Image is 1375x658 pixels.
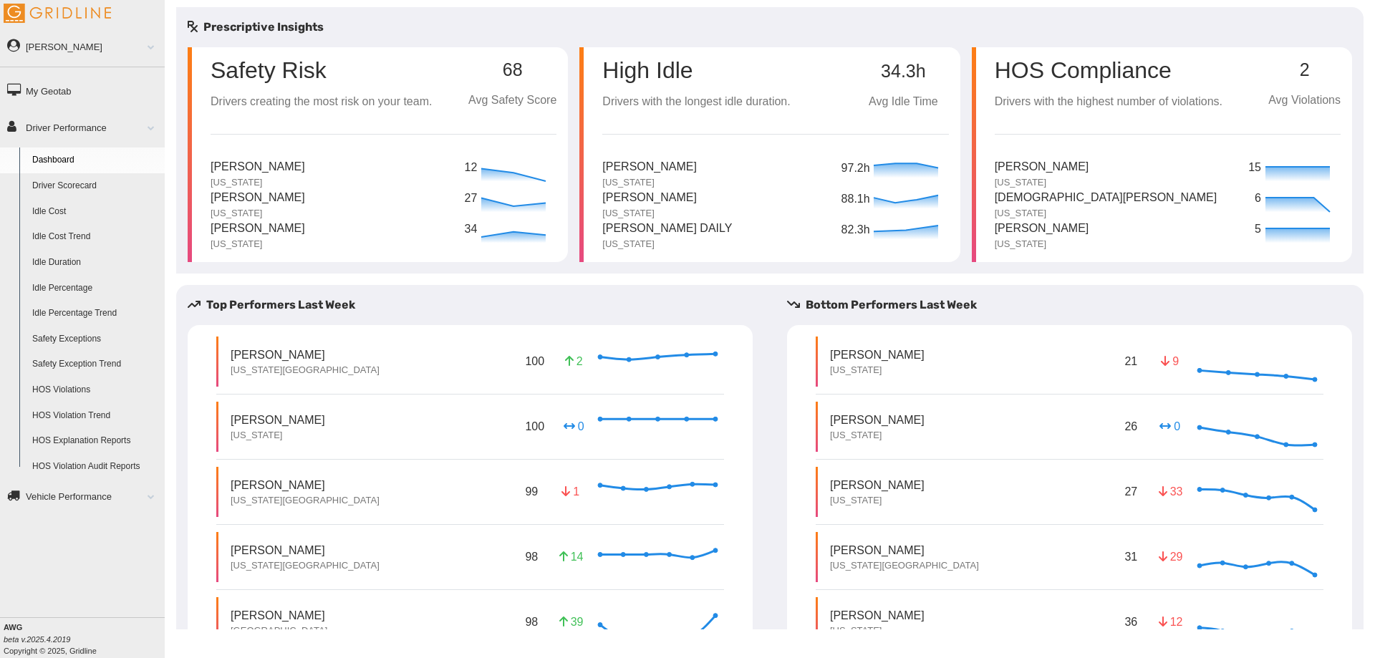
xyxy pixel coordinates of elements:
i: beta v.2025.4.2019 [4,635,70,644]
p: [US_STATE] [211,207,305,220]
b: AWG [4,623,22,632]
p: [PERSON_NAME] [602,189,697,207]
p: [US_STATE] [995,207,1217,220]
p: Drivers with the longest idle duration. [602,93,790,111]
p: 34.3h [858,62,949,82]
p: 39 [559,614,582,630]
p: 100 [522,350,547,372]
div: Copyright © 2025, Gridline [4,621,165,657]
p: High Idle [602,59,790,82]
a: Idle Percentage Trend [26,301,165,326]
p: 6 [1255,190,1262,208]
p: [PERSON_NAME] [830,542,979,558]
p: 99 [522,480,541,503]
p: 82.3h [841,221,870,250]
p: 12 [465,159,478,177]
p: 2 [1268,60,1341,80]
p: [US_STATE][GEOGRAPHIC_DATA] [231,364,380,377]
p: [PERSON_NAME] [830,347,925,363]
p: 2 [562,353,585,369]
p: [PERSON_NAME] [231,412,325,428]
p: 9 [1159,353,1182,369]
p: 98 [522,611,541,633]
p: 31 [1121,546,1140,568]
p: Avg Idle Time [858,93,949,111]
p: Avg Violations [1268,92,1341,110]
p: [US_STATE][GEOGRAPHIC_DATA] [231,494,380,507]
p: 29 [1159,548,1182,565]
p: 0 [1159,418,1182,435]
p: [US_STATE] [211,238,305,251]
img: Gridline [4,4,111,23]
p: [US_STATE] [602,176,697,189]
p: [PERSON_NAME] [231,347,380,363]
p: [PERSON_NAME] [211,189,305,207]
p: [PERSON_NAME] [231,477,380,493]
p: 100 [522,415,547,437]
a: HOS Explanation Reports [26,428,165,454]
a: Safety Exception Trend [26,352,165,377]
a: Idle Percentage [26,276,165,301]
p: [US_STATE] [602,207,697,220]
p: [PERSON_NAME] [231,607,327,624]
h5: Top Performers Last Week [188,296,764,314]
p: [US_STATE] [602,238,732,251]
p: 98 [522,546,541,568]
p: 15 [1248,159,1262,177]
a: HOS Violation Trend [26,403,165,429]
p: [US_STATE] [830,429,925,442]
p: 26 [1121,415,1140,437]
p: [US_STATE] [830,364,925,377]
a: Idle Cost [26,199,165,225]
p: 0 [562,418,585,435]
p: 21 [1121,350,1140,372]
p: [PERSON_NAME] [231,542,380,558]
p: Drivers with the highest number of violations. [995,93,1222,111]
p: Drivers creating the most risk on your team. [211,93,432,111]
h5: Prescriptive Insights [188,19,324,36]
p: 88.1h [841,190,870,219]
p: 12 [1159,614,1182,630]
a: Safety Exceptions [26,326,165,352]
p: [US_STATE] [231,429,325,442]
a: Idle Duration [26,250,165,276]
p: [US_STATE][GEOGRAPHIC_DATA] [231,559,380,572]
p: 97.2h [841,160,870,188]
p: [US_STATE] [995,238,1089,251]
p: [PERSON_NAME] Daily [602,220,732,238]
p: [PERSON_NAME] [995,220,1089,238]
p: [US_STATE] [830,624,925,637]
p: [PERSON_NAME] [830,477,925,493]
p: [PERSON_NAME] [211,220,305,238]
p: 34 [465,221,478,238]
p: [US_STATE] [995,176,1089,189]
p: 33 [1159,483,1182,500]
p: [DEMOGRAPHIC_DATA][PERSON_NAME] [995,189,1217,207]
p: [US_STATE] [830,494,925,507]
p: [GEOGRAPHIC_DATA] [231,624,327,637]
p: Avg Safety Score [468,92,556,110]
a: HOS Violations [26,377,165,403]
p: [PERSON_NAME] [830,412,925,428]
a: Idle Cost Trend [26,224,165,250]
p: [PERSON_NAME] [830,607,925,624]
p: [PERSON_NAME] [211,158,305,176]
p: [US_STATE] [211,176,305,189]
a: HOS Violation Audit Reports [26,454,165,480]
p: [PERSON_NAME] [602,158,697,176]
a: Dashboard [26,147,165,173]
p: 68 [468,60,556,80]
p: HOS Compliance [995,59,1222,82]
p: 1 [559,483,582,500]
p: Safety Risk [211,59,432,82]
p: 14 [559,548,582,565]
p: 27 [1121,480,1140,503]
p: 5 [1255,221,1262,238]
h5: Bottom Performers Last Week [787,296,1364,314]
p: 27 [465,190,478,208]
p: [PERSON_NAME] [995,158,1089,176]
p: [US_STATE][GEOGRAPHIC_DATA] [830,559,979,572]
a: Driver Scorecard [26,173,165,199]
p: 36 [1121,611,1140,633]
